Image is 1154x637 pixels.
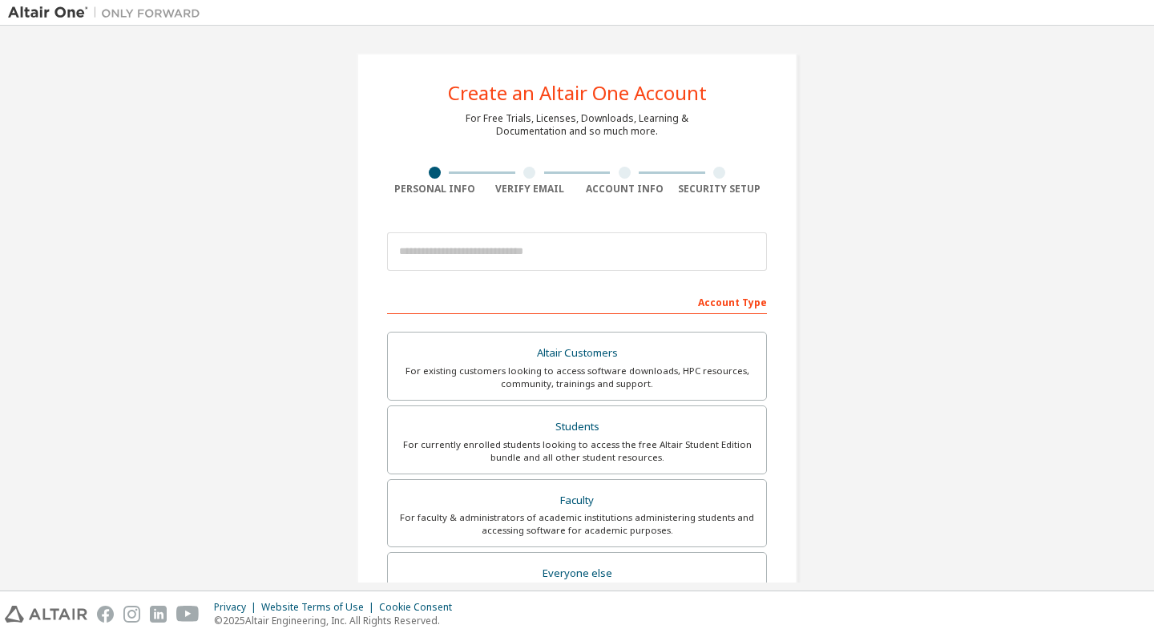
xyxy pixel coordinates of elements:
img: altair_logo.svg [5,606,87,623]
div: Security Setup [672,183,768,196]
img: linkedin.svg [150,606,167,623]
div: Everyone else [397,562,757,585]
div: Verify Email [482,183,578,196]
img: instagram.svg [123,606,140,623]
img: youtube.svg [176,606,200,623]
div: For faculty & administrators of academic institutions administering students and accessing softwa... [397,511,757,537]
div: Privacy [214,601,261,614]
div: Altair Customers [397,342,757,365]
div: For currently enrolled students looking to access the free Altair Student Edition bundle and all ... [397,438,757,464]
div: For Free Trials, Licenses, Downloads, Learning & Documentation and so much more. [466,112,688,138]
div: Account Info [577,183,672,196]
img: Altair One [8,5,208,21]
div: Cookie Consent [379,601,462,614]
div: Faculty [397,490,757,512]
div: Website Terms of Use [261,601,379,614]
div: Students [397,416,757,438]
div: Account Type [387,288,767,314]
div: For existing customers looking to access software downloads, HPC resources, community, trainings ... [397,365,757,390]
div: Personal Info [387,183,482,196]
div: Create an Altair One Account [448,83,707,103]
p: © 2025 Altair Engineering, Inc. All Rights Reserved. [214,614,462,627]
img: facebook.svg [97,606,114,623]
